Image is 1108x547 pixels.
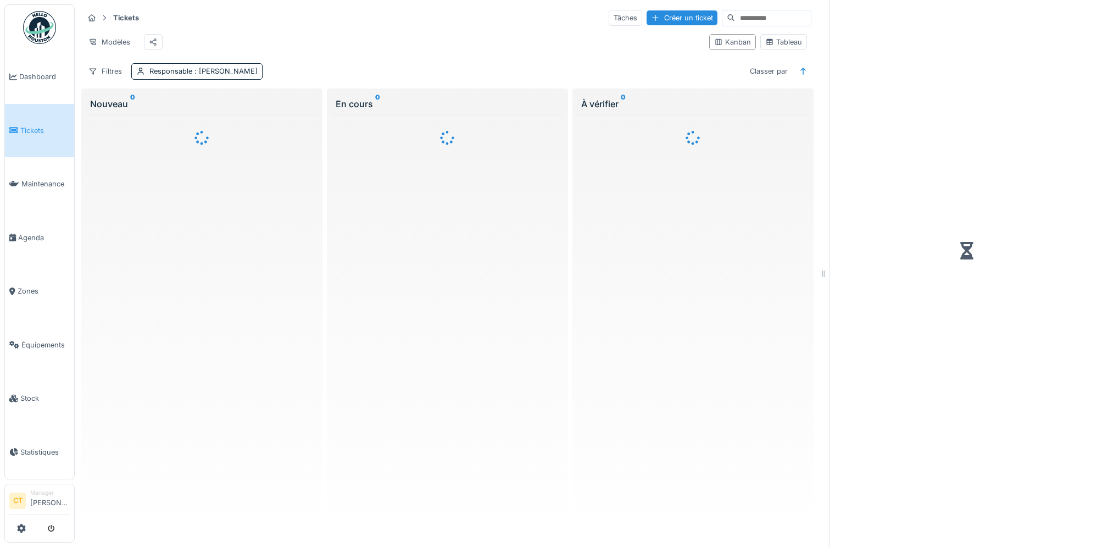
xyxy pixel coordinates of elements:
[18,233,70,243] span: Agenda
[5,50,74,104] a: Dashboard
[5,318,74,372] a: Équipements
[714,37,751,47] div: Kanban
[83,34,135,50] div: Modèles
[375,97,380,110] sup: 0
[30,489,70,497] div: Manager
[5,211,74,265] a: Agenda
[5,372,74,426] a: Stock
[5,264,74,318] a: Zones
[21,179,70,189] span: Maintenance
[5,157,74,211] a: Maintenance
[609,10,642,26] div: Tâches
[336,97,559,110] div: En cours
[20,125,70,136] span: Tickets
[109,13,143,23] strong: Tickets
[9,493,26,509] li: CT
[5,104,74,158] a: Tickets
[20,393,70,404] span: Stock
[30,489,70,512] li: [PERSON_NAME]
[23,11,56,44] img: Badge_color-CXgf-gQk.svg
[83,63,127,79] div: Filtres
[192,67,258,75] span: : [PERSON_NAME]
[745,63,793,79] div: Classer par
[149,66,258,76] div: Responsable
[9,489,70,515] a: CT Manager[PERSON_NAME]
[19,71,70,82] span: Dashboard
[20,447,70,457] span: Statistiques
[130,97,135,110] sup: 0
[765,37,802,47] div: Tableau
[90,97,314,110] div: Nouveau
[581,97,805,110] div: À vérifier
[621,97,626,110] sup: 0
[647,10,717,25] div: Créer un ticket
[21,340,70,350] span: Équipements
[5,426,74,479] a: Statistiques
[18,286,70,296] span: Zones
